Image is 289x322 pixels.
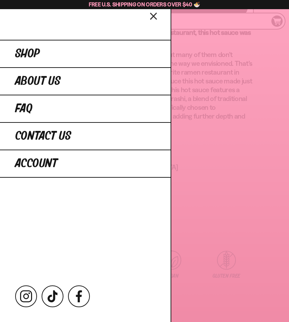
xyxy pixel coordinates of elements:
span: FAQ [15,102,32,115]
span: Shop [15,48,40,60]
span: Account [15,157,57,170]
span: Free U.S. Shipping on Orders over $40 🍜 [89,1,201,8]
span: About Us [15,75,61,88]
button: Close menu [148,10,160,22]
span: Contact Us [15,130,71,143]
